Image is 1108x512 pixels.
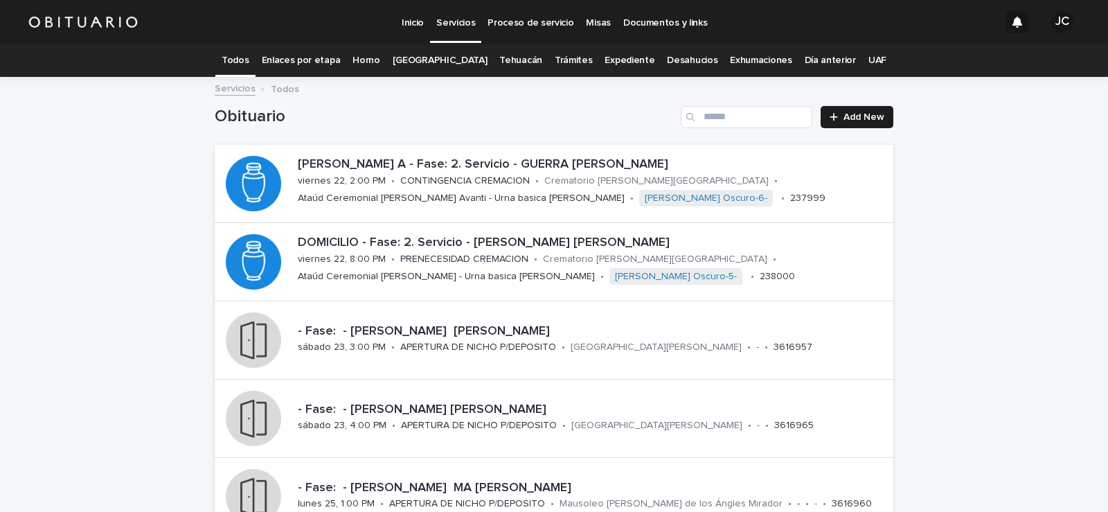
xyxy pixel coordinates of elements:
[560,498,783,510] p: Mausoleo [PERSON_NAME] de los Ángles Mirador
[298,157,888,173] p: [PERSON_NAME] A - Fase: 2. Servicio - GUERRA [PERSON_NAME]
[667,44,717,77] a: Desahucios
[747,342,751,353] p: •
[774,420,814,432] p: 3616965
[222,44,249,77] a: Todos
[535,175,539,187] p: •
[380,498,384,510] p: •
[389,498,545,510] p: APERTURA DE NICHO P/DEPOSITO
[392,420,395,432] p: •
[543,254,767,265] p: Crematorio [PERSON_NAME][GEOGRAPHIC_DATA]
[774,342,812,353] p: 3616957
[730,44,792,77] a: Exhumaciones
[215,380,893,458] a: - Fase: - [PERSON_NAME] [PERSON_NAME]sábado 23, 4:00 PM•APERTURA DE NICHO P/DEPOSITO•[GEOGRAPHIC_...
[788,498,792,510] p: •
[298,254,386,265] p: viernes 22, 8:00 PM
[868,44,886,77] a: UAF
[400,342,556,353] p: APERTURA DE NICHO P/DEPOSITO
[605,44,654,77] a: Expediente
[298,342,386,353] p: sábado 23, 3:00 PM
[271,80,299,96] p: Todos
[391,254,395,265] p: •
[774,175,778,187] p: •
[551,498,554,510] p: •
[765,420,769,432] p: •
[262,44,341,77] a: Enlaces por etapa
[298,175,386,187] p: viernes 22, 2:00 PM
[571,342,742,353] p: [GEOGRAPHIC_DATA][PERSON_NAME]
[401,420,557,432] p: APERTURA DE NICHO P/DEPOSITO
[562,420,566,432] p: •
[751,271,754,283] p: •
[215,223,893,301] a: DOMICILIO - Fase: 2. Servicio - [PERSON_NAME] [PERSON_NAME]viernes 22, 8:00 PM•PRENECESIDAD CREMA...
[298,498,375,510] p: lunes 25, 1:00 PM
[600,271,604,283] p: •
[681,106,812,128] input: Search
[843,112,884,122] span: Add New
[391,342,395,353] p: •
[748,420,751,432] p: •
[571,420,742,432] p: [GEOGRAPHIC_DATA][PERSON_NAME]
[630,193,634,204] p: •
[805,44,856,77] a: Día anterior
[615,271,737,283] a: [PERSON_NAME] Oscuro-5-
[352,44,379,77] a: Horno
[298,236,888,251] p: DOMICILIO - Fase: 2. Servicio - [PERSON_NAME] [PERSON_NAME]
[400,175,530,187] p: CONTINGENCIA CREMACION
[28,8,138,36] img: HUM7g2VNRLqGMmR9WVqf
[391,175,395,187] p: •
[298,403,888,418] p: - Fase: - [PERSON_NAME] [PERSON_NAME]
[797,498,800,510] p: -
[215,80,256,96] a: Servicios
[821,106,893,128] a: Add New
[760,271,795,283] p: 238000
[298,481,888,496] p: - Fase: - [PERSON_NAME] MA [PERSON_NAME]
[645,193,767,204] a: [PERSON_NAME] Oscuro-6-
[298,324,888,339] p: - Fase: - [PERSON_NAME] [PERSON_NAME]
[393,44,488,77] a: [GEOGRAPHIC_DATA]
[534,254,537,265] p: •
[544,175,769,187] p: Crematorio [PERSON_NAME][GEOGRAPHIC_DATA]
[773,254,776,265] p: •
[555,44,593,77] a: Trámites
[215,107,675,127] h1: Obituario
[400,254,528,265] p: PRENECESIDAD CREMACION
[757,420,760,432] p: -
[756,342,759,353] p: -
[823,498,826,510] p: •
[805,498,809,510] p: •
[765,342,768,353] p: •
[832,498,872,510] p: 3616960
[781,193,785,204] p: •
[298,193,625,204] p: Ataúd Ceremonial [PERSON_NAME] Avanti - Urna basica [PERSON_NAME]
[215,145,893,223] a: [PERSON_NAME] A - Fase: 2. Servicio - GUERRA [PERSON_NAME]viernes 22, 2:00 PM•CONTINGENCIA CREMAC...
[562,342,565,353] p: •
[1051,11,1073,33] div: JC
[790,193,825,204] p: 237999
[298,271,595,283] p: Ataúd Ceremonial [PERSON_NAME] - Urna basica [PERSON_NAME]
[298,420,386,432] p: sábado 23, 4:00 PM
[814,498,817,510] p: -
[215,301,893,380] a: - Fase: - [PERSON_NAME] [PERSON_NAME]sábado 23, 3:00 PM•APERTURA DE NICHO P/DEPOSITO•[GEOGRAPHIC_...
[499,44,542,77] a: Tehuacán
